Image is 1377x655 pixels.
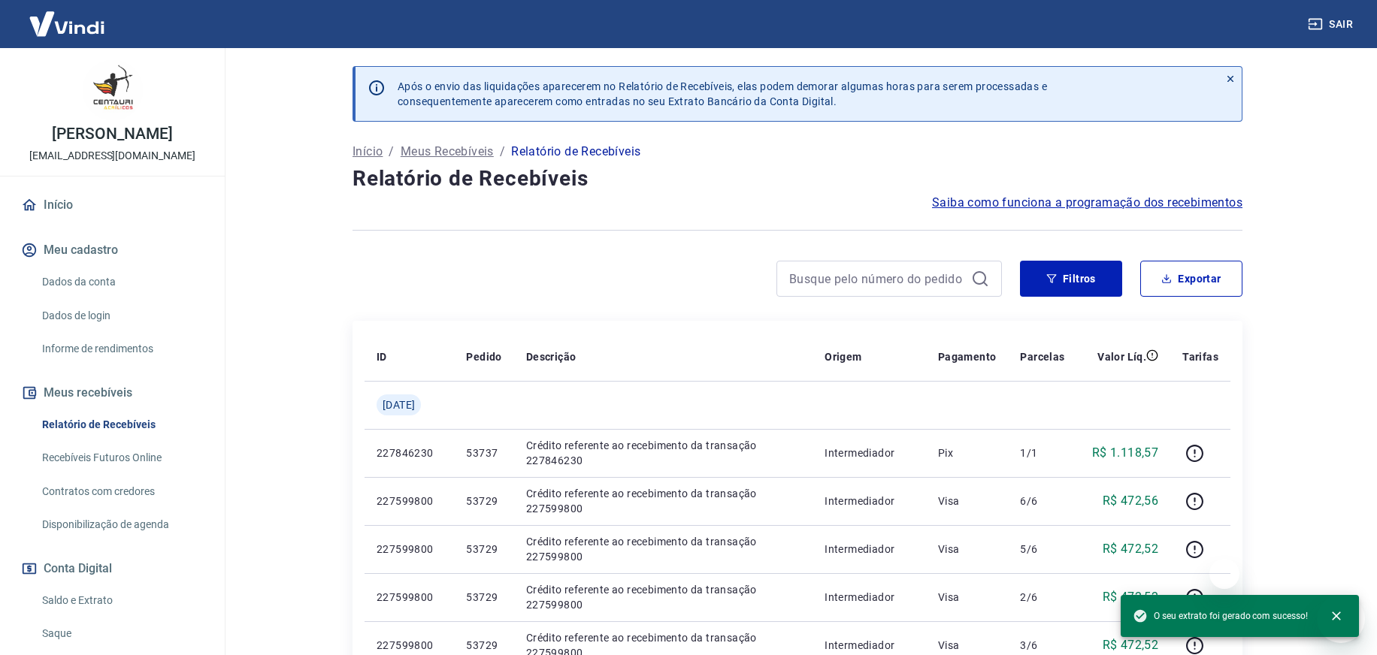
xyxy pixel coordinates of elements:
[353,164,1242,194] h4: Relatório de Recebíveis
[938,542,997,557] p: Visa
[466,349,501,364] p: Pedido
[1092,444,1158,462] p: R$ 1.118,57
[18,189,207,222] a: Início
[825,445,914,460] p: Intermediador
[36,442,207,473] a: Recebíveis Futuros Online
[466,445,501,460] p: 53737
[466,638,501,653] p: 53729
[1020,638,1064,653] p: 3/6
[825,494,914,509] p: Intermediador
[18,552,207,585] button: Conta Digital
[1140,261,1242,297] button: Exportar
[377,494,442,509] p: 227599800
[1020,494,1064,509] p: 6/6
[938,349,997,364] p: Pagamento
[383,397,415,412] span: [DATE]
[466,590,501,605] p: 53729
[825,542,914,557] p: Intermediador
[932,194,1242,212] a: Saiba como funciona a programação dos recebimentos
[825,349,861,364] p: Origem
[1103,636,1159,654] p: R$ 472,52
[36,509,207,540] a: Disponibilização de agenda
[377,638,442,653] p: 227599800
[36,585,207,616] a: Saldo e Extrato
[36,334,207,364] a: Informe de rendimentos
[1182,349,1218,364] p: Tarifas
[36,300,207,331] a: Dados de login
[938,445,997,460] p: Pix
[466,494,501,509] p: 53729
[500,143,505,161] p: /
[526,582,800,612] p: Crédito referente ao recebimento da transação 227599800
[825,590,914,605] p: Intermediador
[825,638,914,653] p: Intermediador
[36,409,207,440] a: Relatório de Recebíveis
[18,376,207,409] button: Meus recebíveis
[789,267,965,290] input: Busque pelo número do pedido
[1209,559,1239,589] iframe: Fechar mensagem
[29,148,195,164] p: [EMAIL_ADDRESS][DOMAIN_NAME]
[1020,349,1064,364] p: Parcelas
[377,445,442,460] p: 227846230
[377,590,442,605] p: 227599800
[1097,349,1146,364] p: Valor Líq.
[36,267,207,297] a: Dados da conta
[938,638,997,653] p: Visa
[1103,588,1159,606] p: R$ 472,52
[377,349,387,364] p: ID
[526,486,800,516] p: Crédito referente ao recebimento da transação 227599800
[511,143,640,161] p: Relatório de Recebíveis
[36,618,207,649] a: Saque
[83,60,143,120] img: dd6b44d6-53e7-4c2f-acc0-25087f8ca7ac.jpeg
[36,476,207,507] a: Contratos com credores
[1020,590,1064,605] p: 2/6
[377,542,442,557] p: 227599800
[526,438,800,468] p: Crédito referente ao recebimento da transação 227846230
[466,542,501,557] p: 53729
[401,143,494,161] a: Meus Recebíveis
[52,126,172,142] p: [PERSON_NAME]
[18,234,207,267] button: Meu cadastro
[938,590,997,605] p: Visa
[18,1,116,47] img: Vindi
[1020,261,1122,297] button: Filtros
[1133,608,1308,623] span: O seu extrato foi gerado com sucesso!
[1020,542,1064,557] p: 5/6
[1305,11,1359,38] button: Sair
[1020,445,1064,460] p: 1/1
[398,79,1047,109] p: Após o envio das liquidações aparecerem no Relatório de Recebíveis, elas podem demorar algumas ho...
[1317,595,1365,643] iframe: Botão para abrir a janela de mensagens
[1103,492,1159,510] p: R$ 472,56
[526,349,577,364] p: Descrição
[1103,540,1159,558] p: R$ 472,52
[389,143,394,161] p: /
[938,494,997,509] p: Visa
[353,143,383,161] a: Início
[526,534,800,564] p: Crédito referente ao recebimento da transação 227599800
